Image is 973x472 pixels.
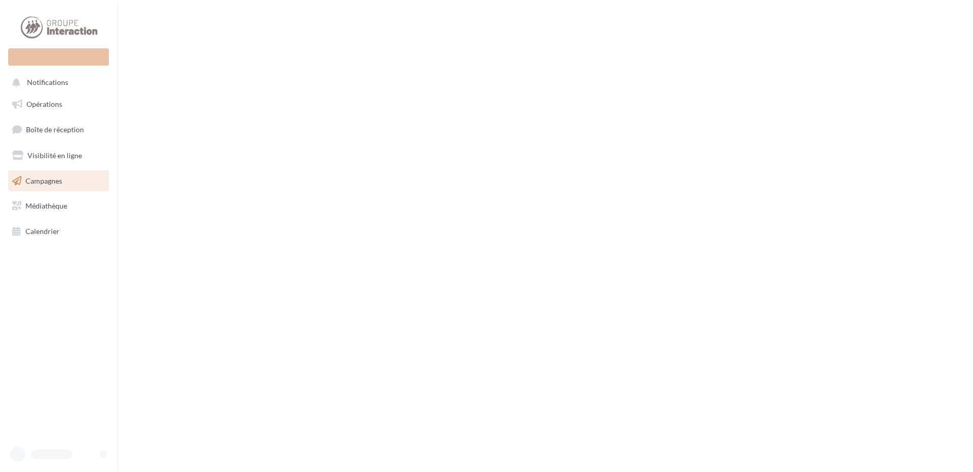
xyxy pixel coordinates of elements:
span: Notifications [27,78,68,87]
a: Boîte de réception [6,119,111,140]
span: Campagnes [25,176,62,185]
a: Campagnes [6,170,111,192]
div: Nouvelle campagne [8,48,109,66]
a: Calendrier [6,221,111,242]
span: Visibilité en ligne [27,151,82,160]
a: Opérations [6,94,111,115]
a: Visibilité en ligne [6,145,111,166]
span: Opérations [26,100,62,108]
a: Médiathèque [6,195,111,217]
span: Calendrier [25,227,60,235]
span: Médiathèque [25,201,67,210]
span: Boîte de réception [26,125,84,134]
